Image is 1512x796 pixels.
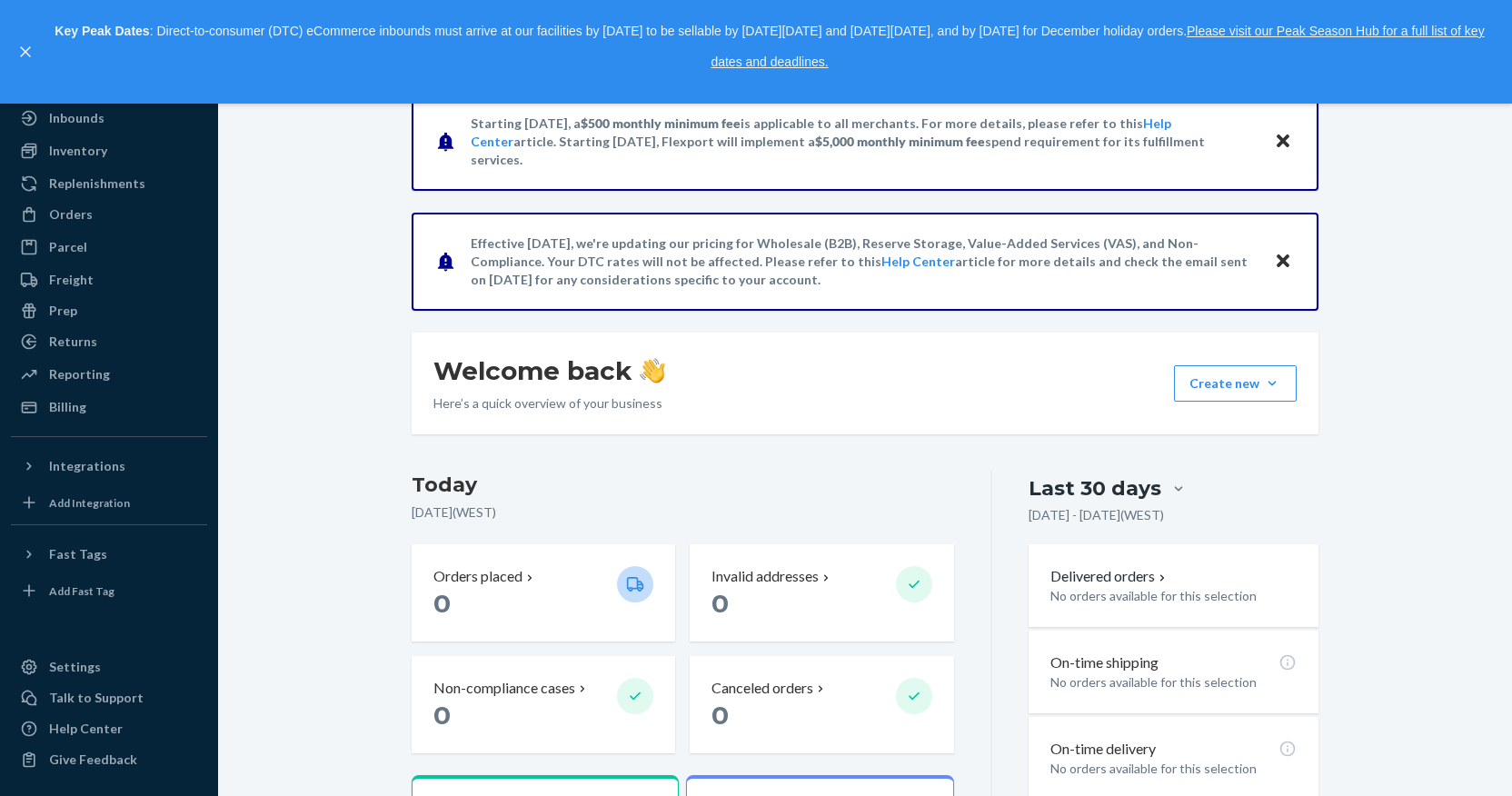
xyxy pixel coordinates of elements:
[711,588,729,619] span: 0
[49,457,125,475] div: Integrations
[433,354,665,387] h1: Welcome back
[49,658,101,676] div: Settings
[433,678,575,699] p: Non-compliance cases
[412,656,675,753] button: Non-compliance cases 0
[1271,129,1295,155] button: Close
[412,471,954,500] h3: Today
[11,652,207,682] a: Settings
[49,333,97,351] div: Returns
[11,714,207,743] a: Help Center
[11,233,207,262] a: Parcel
[16,43,35,61] button: close,
[471,234,1257,289] p: Effective [DATE], we're updating our pricing for Wholesale (B2B), Reserve Storage, Value-Added Se...
[49,689,144,707] div: Talk to Support
[881,254,955,269] a: Help Center
[44,16,1496,77] p: : Direct-to-consumer (DTC) eCommerce inbounds must arrive at our facilities by [DATE] to be sella...
[49,751,137,769] div: Give Feedback
[49,365,110,383] div: Reporting
[815,134,985,149] span: $5,000 monthly minimum fee
[1029,474,1161,502] div: Last 30 days
[471,114,1257,169] p: Starting [DATE], a is applicable to all merchants. For more details, please refer to this article...
[11,576,207,605] a: Add Fast Tag
[49,583,114,599] div: Add Fast Tag
[49,205,93,224] div: Orders
[49,174,145,193] div: Replenishments
[11,136,207,165] a: Inventory
[1050,587,1297,605] p: No orders available for this selection
[49,142,107,160] div: Inventory
[1050,760,1297,778] p: No orders available for this selection
[1050,739,1156,760] p: On-time delivery
[433,566,522,587] p: Orders placed
[11,169,207,198] a: Replenishments
[1050,566,1169,587] button: Delivered orders
[1271,249,1295,275] button: Close
[433,394,665,413] p: Here’s a quick overview of your business
[11,296,207,325] a: Prep
[49,720,123,738] div: Help Center
[690,544,953,642] button: Invalid addresses 0
[49,545,107,563] div: Fast Tags
[412,544,675,642] button: Orders placed 0
[581,115,741,131] span: $500 monthly minimum fee
[11,540,207,569] button: Fast Tags
[49,238,87,256] div: Parcel
[11,104,207,133] a: Inbounds
[11,745,207,774] button: Give Feedback
[711,700,729,731] span: 0
[640,358,665,383] img: hand-wave emoji
[1050,673,1297,692] p: No orders available for this selection
[11,327,207,356] a: Returns
[11,393,207,422] a: Billing
[433,700,451,731] span: 0
[1174,365,1297,402] button: Create new
[11,683,207,712] a: Talk to Support
[49,495,130,511] div: Add Integration
[11,265,207,294] a: Freight
[711,24,1484,69] a: Please visit our Peak Season Hub for a full list of key dates and deadlines.
[11,452,207,481] button: Integrations
[55,24,149,38] strong: Key Peak Dates
[49,302,77,320] div: Prep
[711,566,819,587] p: Invalid addresses
[1050,652,1159,673] p: On-time shipping
[433,588,451,619] span: 0
[11,360,207,389] a: Reporting
[11,488,207,517] a: Add Integration
[412,503,954,522] p: [DATE] ( WEST )
[690,656,953,753] button: Canceled orders 0
[49,398,86,416] div: Billing
[49,271,94,289] div: Freight
[1029,506,1164,524] p: [DATE] - [DATE] ( WEST )
[49,109,104,127] div: Inbounds
[11,200,207,229] a: Orders
[711,678,813,699] p: Canceled orders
